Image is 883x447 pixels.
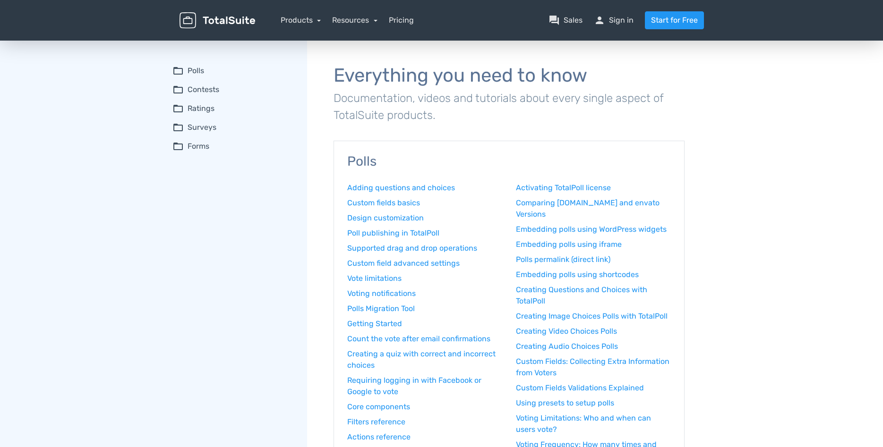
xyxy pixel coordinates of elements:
span: question_answer [549,15,560,26]
a: Core components [347,401,502,413]
a: Custom Fields Validations Explained [516,382,671,394]
span: folder_open [172,84,184,95]
a: Embedding polls using iframe [516,239,671,250]
a: Custom field advanced settings [347,258,502,269]
a: Creating Video Choices Polls [516,326,671,337]
a: Design customization [347,212,502,224]
a: Supported drag and drop operations [347,243,502,254]
a: Resources [332,16,377,25]
summary: folder_openSurveys [172,122,294,133]
a: Using presets to setup polls [516,397,671,409]
a: Poll publishing in TotalPoll [347,228,502,239]
p: Documentation, videos and tutorials about every single aspect of TotalSuite products. [334,90,685,124]
a: Voting notifications [347,288,502,299]
a: Creating Questions and Choices with TotalPoll [516,284,671,307]
h3: Polls [347,154,671,169]
a: Count the vote after email confirmations [347,333,502,345]
a: question_answerSales [549,15,583,26]
a: Pricing [389,15,414,26]
a: Creating Audio Choices Polls [516,341,671,352]
img: TotalSuite for WordPress [180,12,255,29]
a: Adding questions and choices [347,182,502,194]
a: Actions reference [347,431,502,443]
span: folder_open [172,103,184,114]
a: Creating Image Choices Polls with TotalPoll [516,311,671,322]
h1: Everything you need to know [334,65,685,86]
span: folder_open [172,122,184,133]
a: Products [281,16,321,25]
a: Voting Limitations: Who and when can users vote? [516,413,671,435]
a: Polls Migration Tool [347,303,502,314]
a: Requiring logging in with Facebook or Google to vote [347,375,502,397]
a: Custom Fields: Collecting Extra Information from Voters [516,356,671,379]
a: Embedding polls using WordPress widgets [516,224,671,235]
summary: folder_openContests [172,84,294,95]
summary: folder_openForms [172,141,294,152]
a: Getting Started [347,318,502,329]
span: folder_open [172,65,184,76]
a: Activating TotalPoll license [516,182,671,194]
a: Filters reference [347,416,502,428]
a: Creating a quiz with correct and incorrect choices [347,348,502,371]
a: Comparing [DOMAIN_NAME] and envato Versions [516,197,671,220]
a: Start for Free [645,11,704,29]
span: person [594,15,605,26]
a: Vote limitations [347,273,502,284]
a: Polls permalink (direct link) [516,254,671,265]
a: Custom fields basics [347,197,502,209]
a: Embedding polls using shortcodes [516,269,671,280]
span: folder_open [172,141,184,152]
summary: folder_openRatings [172,103,294,114]
summary: folder_openPolls [172,65,294,76]
a: personSign in [594,15,634,26]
